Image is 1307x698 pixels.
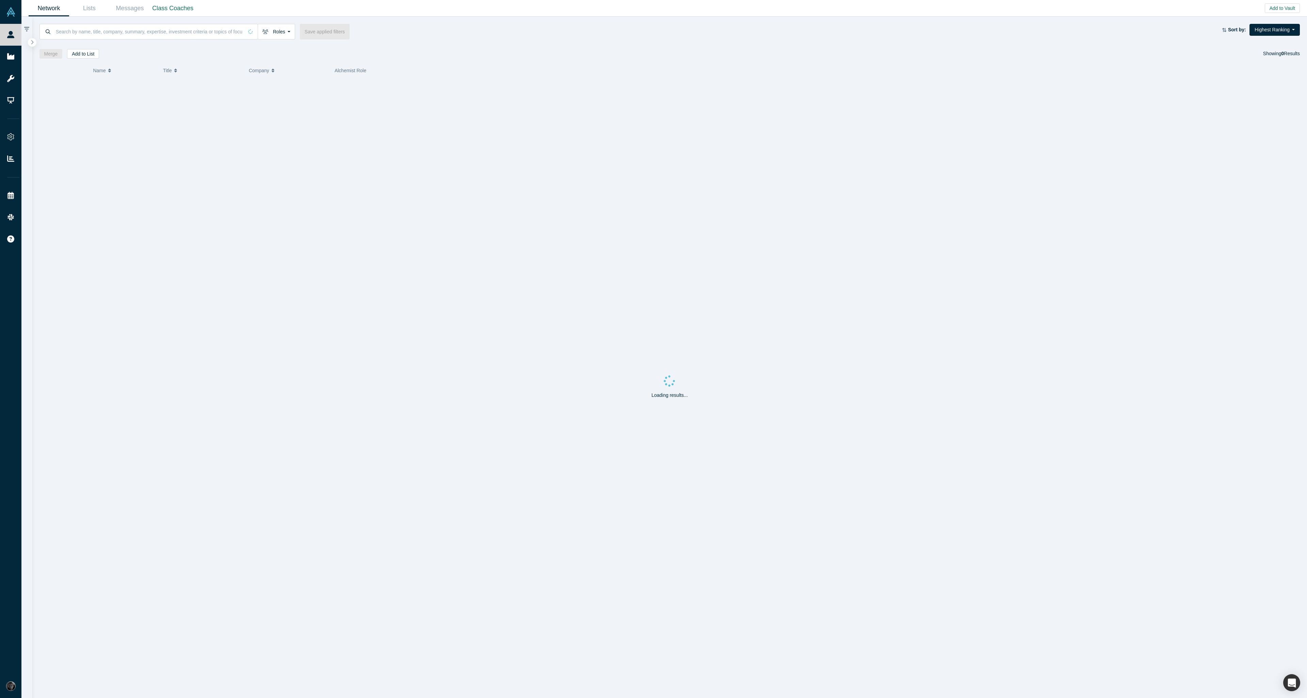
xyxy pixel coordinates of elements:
button: Add to List [67,49,99,59]
button: Merge [39,49,63,59]
a: Class Coaches [150,0,196,16]
button: Name [93,63,156,78]
input: Search by name, title, company, summary, expertise, investment criteria or topics of focus [55,24,243,40]
button: Title [163,63,242,78]
button: Save applied filters [300,24,350,40]
a: Network [29,0,69,16]
span: Alchemist Role [335,68,366,73]
img: Rami Chousein's Account [6,681,16,691]
button: Roles [258,24,295,40]
img: Alchemist Vault Logo [6,7,16,17]
strong: 0 [1281,51,1284,56]
span: Name [93,63,106,78]
span: Company [249,63,269,78]
button: Add to Vault [1265,3,1300,13]
span: Title [163,63,172,78]
strong: Sort by: [1228,27,1246,32]
div: Showing [1263,49,1300,59]
a: Lists [69,0,110,16]
button: Company [249,63,327,78]
span: Results [1281,51,1300,56]
button: Highest Ranking [1249,24,1300,36]
p: Loading results... [651,392,688,399]
a: Messages [110,0,150,16]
